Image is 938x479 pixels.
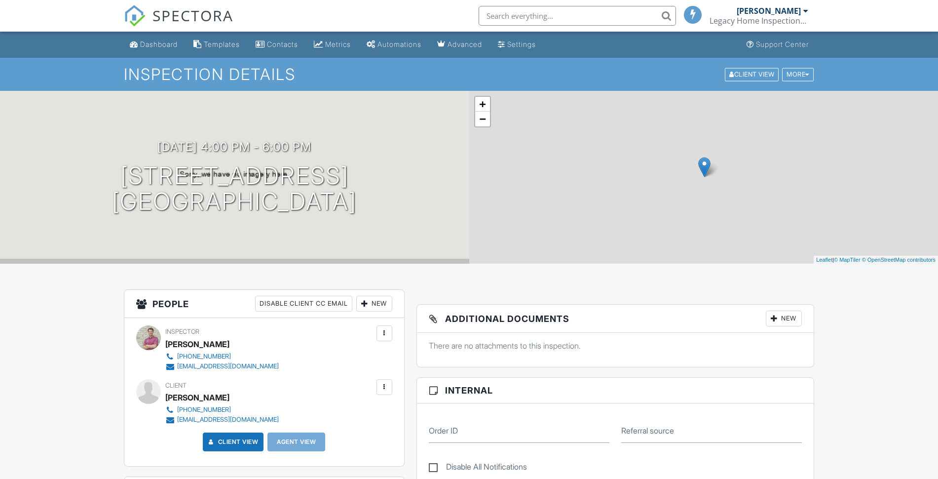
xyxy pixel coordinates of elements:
div: [PERSON_NAME] [165,390,229,405]
a: SPECTORA [124,13,233,34]
div: Automations [377,40,421,48]
h3: Internal [417,378,814,403]
a: Zoom out [475,112,490,126]
div: New [766,311,802,326]
div: | [814,256,938,264]
h1: [STREET_ADDRESS] [GEOGRAPHIC_DATA] [112,163,357,215]
img: The Best Home Inspection Software - Spectora [124,5,146,27]
div: [PHONE_NUMBER] [177,353,231,360]
a: Templates [189,36,244,54]
label: Disable All Notifications [429,462,527,475]
a: [EMAIL_ADDRESS][DOMAIN_NAME] [165,361,279,371]
div: New [356,296,392,312]
label: Order ID [429,425,458,436]
h1: Inspection Details [124,66,815,83]
div: Contacts [267,40,298,48]
a: © MapTiler [834,257,861,263]
a: Metrics [310,36,355,54]
input: Search everything... [479,6,676,26]
a: Contacts [252,36,302,54]
div: [EMAIL_ADDRESS][DOMAIN_NAME] [177,362,279,370]
div: Advanced [448,40,482,48]
div: [PERSON_NAME] [737,6,801,16]
a: Client View [724,70,781,78]
div: Settings [507,40,536,48]
a: Automations (Basic) [363,36,425,54]
div: [PHONE_NUMBER] [177,406,231,414]
span: SPECTORA [152,5,233,26]
div: More [782,68,814,81]
a: Zoom in [475,97,490,112]
h3: [DATE] 4:00 pm - 6:00 pm [157,140,311,154]
p: There are no attachments to this inspection. [429,340,802,351]
span: Client [165,382,187,389]
a: Leaflet [816,257,832,263]
div: Disable Client CC Email [255,296,352,312]
a: Advanced [433,36,486,54]
div: [EMAIL_ADDRESS][DOMAIN_NAME] [177,416,279,424]
label: Referral source [621,425,674,436]
div: Support Center [756,40,809,48]
a: Client View [206,437,259,447]
a: Support Center [743,36,813,54]
div: Legacy Home Inspections LLC [710,16,808,26]
div: Client View [725,68,779,81]
div: [PERSON_NAME] [165,337,229,352]
a: [PHONE_NUMBER] [165,352,279,361]
a: Dashboard [126,36,182,54]
div: Metrics [325,40,351,48]
div: Dashboard [140,40,178,48]
a: Settings [494,36,540,54]
a: © OpenStreetMap contributors [862,257,936,263]
h3: People [124,290,404,318]
a: [EMAIL_ADDRESS][DOMAIN_NAME] [165,415,279,425]
span: Inspector [165,328,199,335]
div: Templates [204,40,240,48]
a: [PHONE_NUMBER] [165,405,279,415]
h3: Additional Documents [417,305,814,333]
